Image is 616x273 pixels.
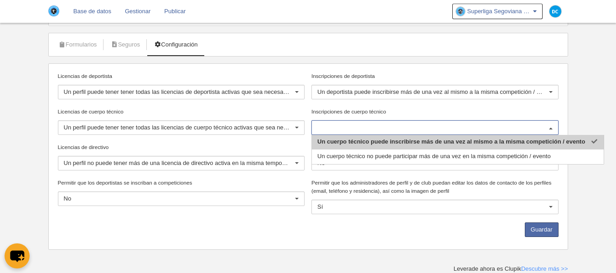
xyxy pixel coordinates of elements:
span: Un cuerpo técnico no puede participar más de una vez en la misma competición / evento [317,153,551,160]
img: Superliga Segoviana Por Mil Razones [48,5,59,16]
span: Un perfil no puede tener más de una licencia de directivo activa en la misma temporada [64,160,294,166]
button: Guardar [525,222,559,237]
a: Superliga Segoviana Por Mil Razones [452,4,543,19]
a: Formularios [53,38,102,52]
a: Seguros [105,38,145,52]
span: No [64,195,72,202]
a: Configuración [149,38,202,52]
img: c2l6ZT0zMHgzMCZmcz05JnRleHQ9REMmYmc9MDM5YmU1.png [549,5,561,17]
span: Un deportista puede inscribirse más de una vez al mismo a la misma competición / evento [317,88,554,95]
span: Sí [317,203,323,210]
label: Licencias de directivo [58,143,305,151]
img: OavcNxVbaZnD.30x30.jpg [456,7,465,16]
label: Permitir que los administradores de perfil y de club puedan editar los datos de contacto de los p... [311,179,559,195]
label: Permitir que los deportistas se inscriban a competiciones [58,179,305,187]
span: Un cuerpo técnico puede inscribirse más de una vez al mismo a la misma competición / evento [317,138,585,145]
span: No [317,160,325,166]
span: Un perfil puede tener tener todas las licencias de cuerpo técnico activas que sea necesario [64,124,303,131]
label: Inscripciones de cuerpo técnico [311,108,559,116]
label: Inscripciones de deportista [311,72,559,80]
a: Descubre más >> [521,265,568,272]
span: Superliga Segoviana Por Mil Razones [467,7,531,16]
span: Un perfil puede tener tener todas las licencias de deportista activas que sea necesario [64,88,290,95]
label: Licencias de cuerpo técnico [58,108,305,116]
button: chat-button [5,243,30,268]
label: Licencias de deportista [58,72,305,80]
div: Leverade ahora es Clupik [454,265,568,273]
